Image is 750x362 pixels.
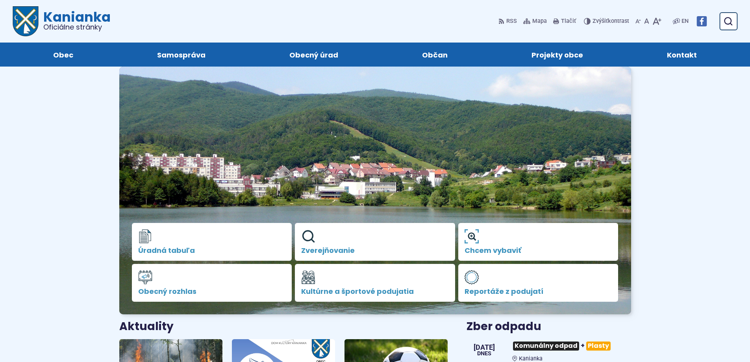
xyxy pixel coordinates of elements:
[506,17,517,26] span: RSS
[132,223,292,261] a: Úradná tabuľa
[519,355,543,362] span: Kanianka
[301,247,449,254] span: Zverejňovanie
[651,13,663,30] button: Zväčšiť veľkosť písma
[633,43,731,67] a: Kontakt
[467,321,631,333] h3: Zber odpadu
[19,43,107,67] a: Obec
[39,10,111,31] h1: Kanianka
[388,43,482,67] a: Občan
[474,351,495,356] span: Dnes
[584,13,631,30] button: Zvýšiťkontrast
[522,13,548,30] a: Mapa
[531,43,583,67] span: Projekty obce
[295,264,455,302] a: Kultúrne a športové podujatia
[132,264,292,302] a: Obecný rozhlas
[119,321,174,333] h3: Aktuality
[593,18,629,25] span: kontrast
[593,18,608,24] span: Zvýšiť
[13,6,39,36] img: Prejsť na domovskú stránku
[498,43,617,67] a: Projekty obce
[681,17,689,26] span: EN
[643,13,651,30] button: Nastaviť pôvodnú veľkosť písma
[552,13,578,30] button: Tlačiť
[138,247,286,254] span: Úradná tabuľa
[13,6,111,36] a: Logo Kanianka, prejsť na domovskú stránku.
[680,17,690,26] a: EN
[123,43,239,67] a: Samospráva
[513,342,579,351] span: Komunálny odpad
[465,288,612,295] span: Reportáže z podujatí
[157,43,206,67] span: Samospráva
[586,342,611,351] span: Plasty
[474,344,495,351] span: [DATE]
[255,43,372,67] a: Obecný úrad
[422,43,448,67] span: Občan
[667,43,697,67] span: Kontakt
[301,288,449,295] span: Kultúrne a športové podujatia
[696,16,707,26] img: Prejsť na Facebook stránku
[634,13,643,30] button: Zmenšiť veľkosť písma
[289,43,338,67] span: Obecný úrad
[467,338,631,362] a: Komunálny odpad+Plasty Kanianka [DATE] Dnes
[458,223,619,261] a: Chcem vybaviť
[53,43,73,67] span: Obec
[458,264,619,302] a: Reportáže z podujatí
[498,13,519,30] a: RSS
[512,338,631,354] h3: +
[43,24,111,31] span: Oficiálne stránky
[465,247,612,254] span: Chcem vybaviť
[138,288,286,295] span: Obecný rozhlas
[561,18,576,25] span: Tlačiť
[295,223,455,261] a: Zverejňovanie
[532,17,547,26] span: Mapa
